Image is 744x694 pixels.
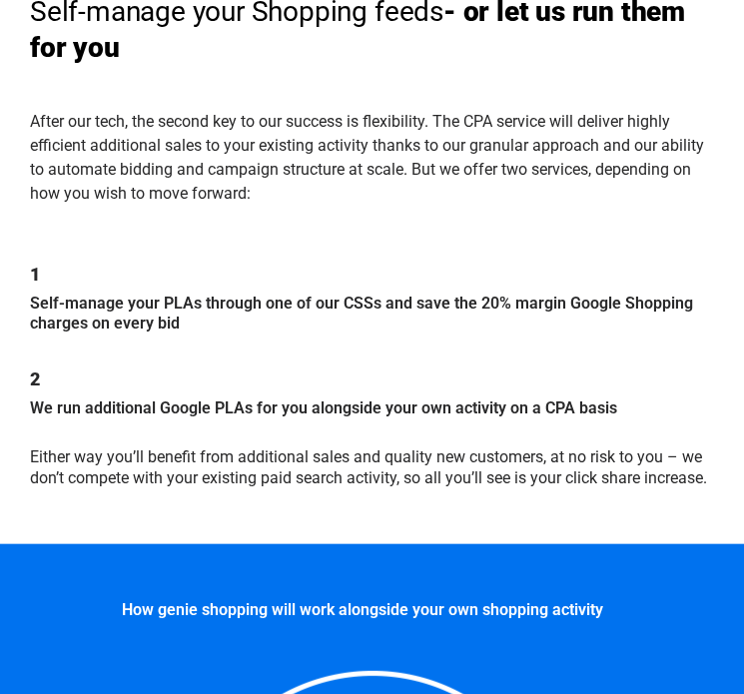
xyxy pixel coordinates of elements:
p: How genie shopping will work alongside your own shopping activity [20,600,704,621]
span: 1 [30,264,40,285]
p: Self-manage your PLAs through one of our CSSs and save the 20% margin Google Shopping charges on ... [30,294,714,336]
p: After our tech, the second key to our success is flexibility. The CPA service will deliver highly... [30,110,714,230]
span: Either way you’ll benefit from additional sales and quality new customers, at no risk to you – we... [30,447,707,487]
p: We run additional Google PLAs for you alongside your own activity on a CPA basis [30,398,714,419]
span: 2 [30,368,40,389]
